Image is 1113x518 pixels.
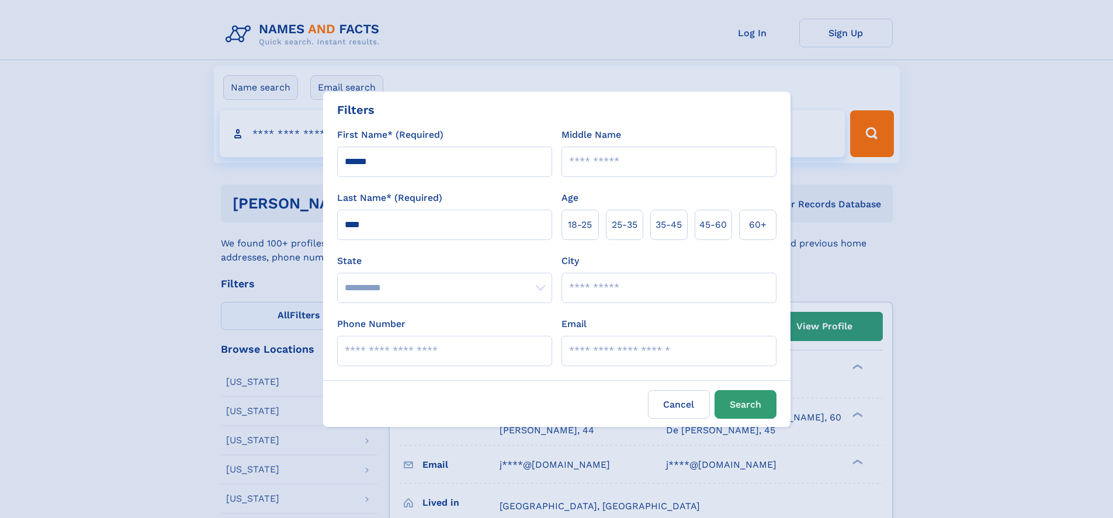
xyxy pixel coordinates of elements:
[337,317,405,331] label: Phone Number
[568,218,592,232] span: 18‑25
[561,191,578,205] label: Age
[715,390,776,419] button: Search
[337,128,443,142] label: First Name* (Required)
[561,254,579,268] label: City
[749,218,767,232] span: 60+
[337,101,375,119] div: Filters
[561,317,587,331] label: Email
[337,191,442,205] label: Last Name* (Required)
[656,218,682,232] span: 35‑45
[337,254,552,268] label: State
[648,390,710,419] label: Cancel
[612,218,637,232] span: 25‑35
[561,128,621,142] label: Middle Name
[699,218,727,232] span: 45‑60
